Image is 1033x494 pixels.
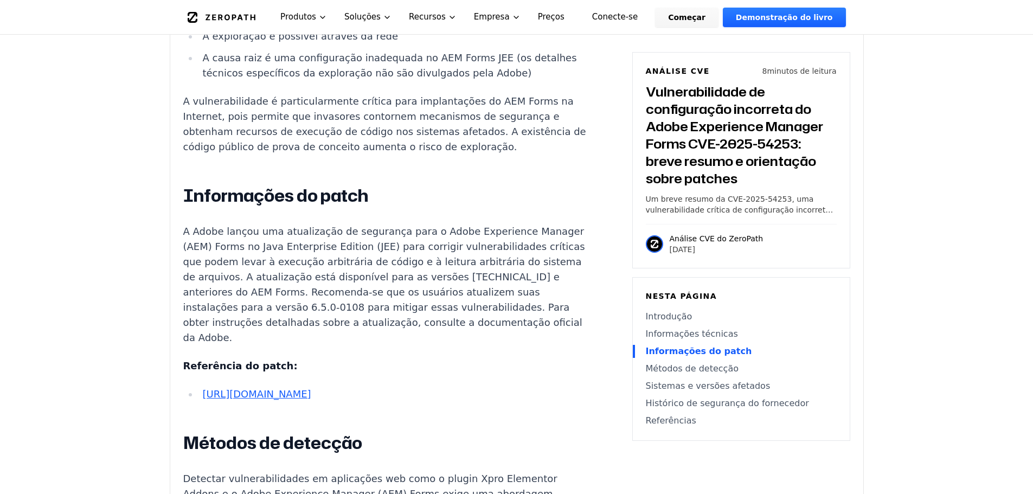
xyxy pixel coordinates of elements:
font: Histórico de segurança do fornecedor [646,398,809,408]
font: Informações do patch [646,346,752,356]
font: Soluções [344,12,381,22]
font: Introdução [646,311,692,322]
font: Demonstração do livro [736,13,833,22]
a: Histórico de segurança do fornecedor [646,397,837,410]
a: Métodos de detecção [646,362,837,375]
font: Um breve resumo da CVE-2025-54253, uma vulnerabilidade crítica de configuração incorreta no Adobe... [646,195,833,268]
a: Referências [646,414,837,427]
font: Análise CVE [646,67,710,75]
font: Análise CVE do ZeroPath [670,234,763,243]
font: A Adobe lançou uma atualização de segurança para o Adobe Experience Manager (AEM) Forms no Java E... [183,226,585,343]
font: Começar [668,13,705,22]
a: Introdução [646,310,837,323]
font: Sistemas e versões afetados [646,381,771,391]
font: A vulnerabilidade é particularmente crítica para implantações do AEM Forms na Internet, pois perm... [183,95,586,152]
font: Referências [646,415,696,426]
font: Informações técnicas [646,329,738,339]
font: Nesta página [646,292,717,300]
a: Informações técnicas [646,328,837,341]
font: Conecte-se [592,12,638,22]
font: [DATE] [670,245,695,254]
a: Sistemas e versões afetados [646,380,837,393]
font: Referência do patch: [183,360,298,371]
font: Informações do patch [183,184,368,207]
font: Empresa [474,12,510,22]
font: Preços [538,12,564,22]
font: Recursos [409,12,446,22]
a: Conecte-se [579,8,651,27]
font: A causa raiz é uma configuração inadequada no AEM Forms JEE (os detalhes técnicos específicos da ... [202,52,576,79]
font: 8 [762,67,767,75]
font: Métodos de detecção [646,363,739,374]
font: Métodos de detecção [183,431,362,454]
a: Demonstração do livro [723,8,846,27]
font: A exploração é possível através da rede [202,30,398,42]
font: Produtos [280,12,316,22]
a: Informações do patch [646,345,837,358]
font: minutos de leitura [767,67,836,75]
img: Análise CVE do ZeroPath [646,235,663,253]
a: Começar [655,8,718,27]
a: [URL][DOMAIN_NAME] [202,388,311,400]
font: Vulnerabilidade de configuração incorreta do Adobe Experience Manager Forms CVE-2025-54253: breve... [646,82,823,188]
